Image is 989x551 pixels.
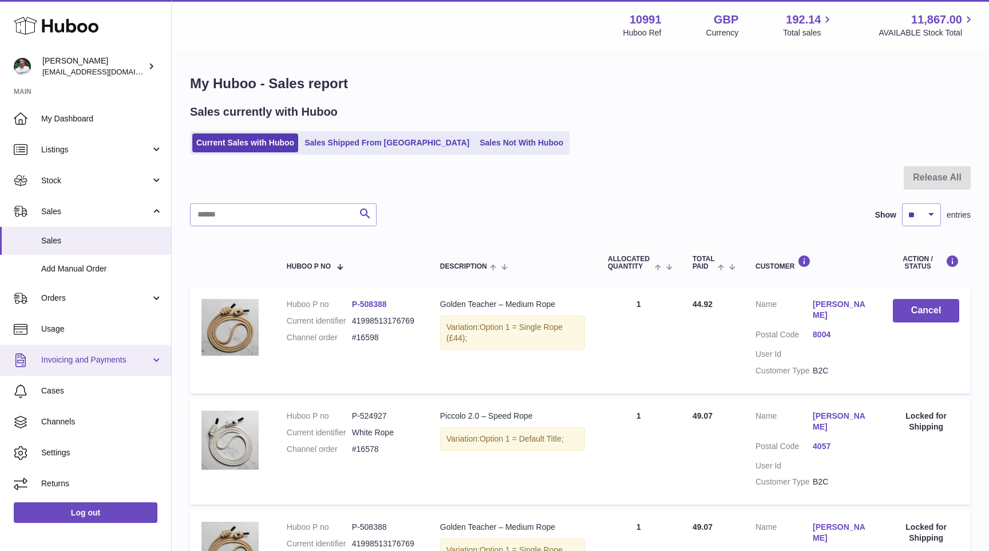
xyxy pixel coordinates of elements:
a: 4057 [813,441,870,452]
dd: P-508388 [352,522,417,533]
span: Total paid [693,255,715,270]
dd: White Rope [352,427,417,438]
dd: #16578 [352,444,417,455]
div: Golden Teacher – Medium Rope [440,522,585,533]
span: Settings [41,447,163,458]
div: Variation: [440,427,585,451]
div: Piccolo 2.0 – Speed Rope [440,411,585,422]
a: Log out [14,502,157,523]
a: 11,867.00 AVAILABLE Stock Total [879,12,975,38]
dd: 41998513176769 [352,316,417,326]
div: Currency [706,27,739,38]
div: Action / Status [893,255,959,270]
img: 109911711102352.png [201,299,259,356]
span: Usage [41,324,163,334]
dt: Name [755,522,813,546]
a: Sales Not With Huboo [476,133,567,152]
dt: Current identifier [287,538,352,549]
span: 49.07 [693,411,713,420]
dt: Customer Type [755,477,813,487]
button: Cancel [893,299,959,322]
a: P-508388 [352,300,387,309]
strong: 10991 [630,12,662,27]
div: Locked for Shipping [893,522,959,544]
h2: Sales currently with Huboo [190,104,338,120]
dt: Name [755,411,813,435]
dt: User Id [755,349,813,360]
div: [PERSON_NAME] [42,56,145,77]
h1: My Huboo - Sales report [190,74,971,93]
div: Huboo Ref [623,27,662,38]
span: 49.07 [693,522,713,532]
dt: Huboo P no [287,522,352,533]
div: Variation: [440,316,585,350]
span: 11,867.00 [911,12,962,27]
span: Option 1 = Single Rope (£44); [446,322,563,343]
a: [PERSON_NAME] [813,299,870,321]
span: entries [947,210,971,221]
span: Sales [41,235,163,246]
span: Stock [41,175,151,186]
span: 192.14 [786,12,821,27]
dt: Current identifier [287,316,352,326]
dt: Customer Type [755,365,813,376]
dt: Postal Code [755,441,813,455]
span: [EMAIL_ADDRESS][DOMAIN_NAME] [42,67,168,76]
span: Add Manual Order [41,263,163,274]
dt: Huboo P no [287,411,352,422]
dt: Channel order [287,332,352,343]
dt: User Id [755,461,813,471]
span: Orders [41,293,151,304]
span: Cases [41,385,163,396]
img: timshieff@gmail.com [14,58,31,75]
label: Show [875,210,896,221]
span: Sales [41,206,151,217]
dd: P-524927 [352,411,417,422]
dt: Name [755,299,813,324]
div: Golden Teacher – Medium Rope [440,299,585,310]
dd: B2C [813,477,870,487]
dd: 41998513176769 [352,538,417,549]
span: Huboo P no [287,263,331,270]
dd: #16598 [352,332,417,343]
a: [PERSON_NAME] [813,411,870,432]
img: 109911711102215.png [201,411,259,470]
div: Customer [755,255,870,270]
a: Current Sales with Huboo [192,133,298,152]
span: Listings [41,144,151,155]
dt: Huboo P no [287,299,352,310]
strong: GBP [714,12,738,27]
dt: Current identifier [287,427,352,438]
span: Invoicing and Payments [41,355,151,365]
span: Description [440,263,487,270]
span: Total sales [783,27,834,38]
td: 1 [596,399,681,505]
a: [PERSON_NAME] [813,522,870,544]
a: 192.14 Total sales [783,12,834,38]
dt: Channel order [287,444,352,455]
td: 1 [596,288,681,393]
a: 8004 [813,329,870,340]
span: Option 1 = Default Title; [480,434,564,443]
span: 44.92 [693,300,713,309]
a: Sales Shipped From [GEOGRAPHIC_DATA] [300,133,473,152]
dd: B2C [813,365,870,376]
span: My Dashboard [41,113,163,124]
span: ALLOCATED Quantity [608,255,652,270]
dt: Postal Code [755,329,813,343]
span: AVAILABLE Stock Total [879,27,975,38]
span: Returns [41,478,163,489]
div: Locked for Shipping [893,411,959,432]
span: Channels [41,416,163,427]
